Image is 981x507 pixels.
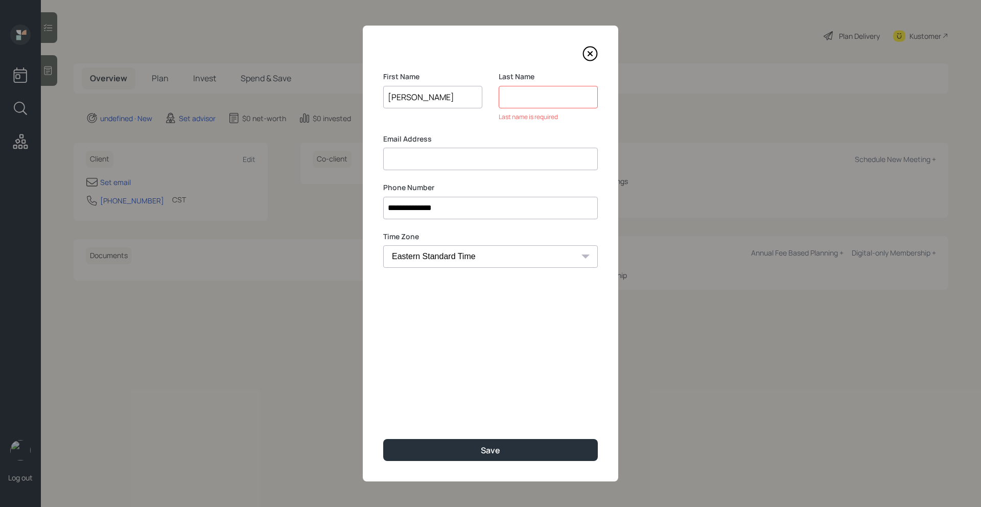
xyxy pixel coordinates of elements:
[383,182,598,193] label: Phone Number
[499,112,598,122] div: Last name is required
[383,439,598,461] button: Save
[383,72,482,82] label: First Name
[499,72,598,82] label: Last Name
[383,134,598,144] label: Email Address
[383,232,598,242] label: Time Zone
[481,445,500,456] div: Save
